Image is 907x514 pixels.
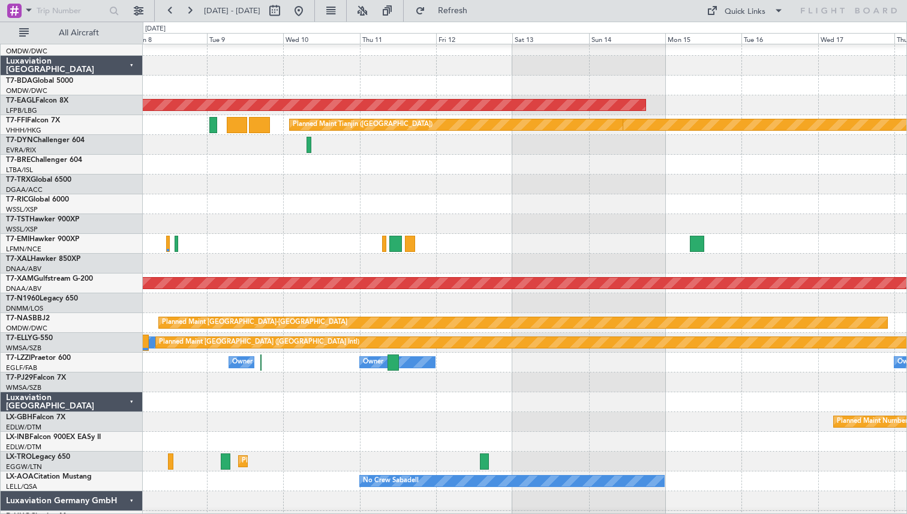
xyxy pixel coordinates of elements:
span: T7-XAM [6,275,34,282]
a: LELL/QSA [6,482,37,491]
span: T7-DYN [6,137,33,144]
a: T7-TRXGlobal 6500 [6,176,71,184]
span: T7-NAS [6,315,32,322]
a: DNMM/LOS [6,304,43,313]
button: All Aircraft [13,23,130,43]
a: LX-INBFalcon 900EX EASy II [6,434,101,441]
div: No Crew Sabadell [363,472,419,490]
div: Sun 14 [589,33,665,44]
button: Refresh [410,1,482,20]
span: T7-PJ29 [6,374,33,381]
div: Owner [232,353,253,371]
span: T7-ELLY [6,335,32,342]
a: WMSA/SZB [6,383,41,392]
a: OMDW/DWC [6,324,47,333]
a: T7-XALHawker 850XP [6,256,80,263]
div: Thu 11 [360,33,436,44]
a: EDLW/DTM [6,423,41,432]
div: Planned Maint [GEOGRAPHIC_DATA] ([GEOGRAPHIC_DATA] Intl) [159,333,359,351]
a: T7-PJ29Falcon 7X [6,374,66,381]
span: T7-TRX [6,176,31,184]
a: WMSA/SZB [6,344,41,353]
span: T7-N1960 [6,295,40,302]
div: Tue 16 [741,33,818,44]
a: T7-NASBBJ2 [6,315,50,322]
div: [DATE] [145,24,166,34]
a: T7-ELLYG-550 [6,335,53,342]
span: LX-TRO [6,453,32,461]
a: T7-FFIFalcon 7X [6,117,60,124]
a: VHHH/HKG [6,126,41,135]
a: WSSL/XSP [6,205,38,214]
span: LX-INB [6,434,29,441]
div: Fri 12 [436,33,512,44]
span: T7-XAL [6,256,31,263]
span: T7-BRE [6,157,31,164]
a: LTBA/ISL [6,166,33,175]
span: T7-EMI [6,236,29,243]
a: DNAA/ABV [6,264,41,273]
a: T7-RICGlobal 6000 [6,196,69,203]
a: T7-BREChallenger 604 [6,157,82,164]
a: WSSL/XSP [6,225,38,234]
span: [DATE] - [DATE] [204,5,260,16]
span: All Aircraft [31,29,127,37]
span: T7-RIC [6,196,28,203]
a: LX-AOACitation Mustang [6,473,92,480]
span: Refresh [428,7,478,15]
button: Quick Links [701,1,789,20]
a: DGAA/ACC [6,185,43,194]
div: Tue 9 [207,33,283,44]
a: EGLF/FAB [6,363,37,372]
a: EDLW/DTM [6,443,41,452]
div: Sat 13 [512,33,588,44]
div: Wed 10 [283,33,359,44]
div: Mon 8 [130,33,206,44]
a: OMDW/DWC [6,86,47,95]
a: T7-EAGLFalcon 8X [6,97,68,104]
a: T7-DYNChallenger 604 [6,137,85,144]
span: T7-LZZI [6,354,31,362]
span: T7-FFI [6,117,27,124]
a: LFPB/LBG [6,106,37,115]
div: Quick Links [725,6,765,18]
a: EVRA/RIX [6,146,36,155]
a: LFMN/NCE [6,245,41,254]
div: Planned Maint Dusseldorf [242,452,320,470]
a: EGGW/LTN [6,462,42,471]
a: T7-TSTHawker 900XP [6,216,79,223]
div: Planned Maint Tianjin ([GEOGRAPHIC_DATA]) [293,116,433,134]
a: LX-GBHFalcon 7X [6,414,65,421]
a: T7-EMIHawker 900XP [6,236,79,243]
a: OMDW/DWC [6,47,47,56]
span: T7-EAGL [6,97,35,104]
a: DNAA/ABV [6,284,41,293]
a: LX-TROLegacy 650 [6,453,70,461]
span: T7-TST [6,216,29,223]
span: T7-BDA [6,77,32,85]
a: T7-XAMGulfstream G-200 [6,275,93,282]
span: LX-AOA [6,473,34,480]
a: T7-LZZIPraetor 600 [6,354,71,362]
span: LX-GBH [6,414,32,421]
input: Trip Number [37,2,106,20]
a: T7-N1960Legacy 650 [6,295,78,302]
div: Mon 15 [665,33,741,44]
a: T7-BDAGlobal 5000 [6,77,73,85]
div: Planned Maint [GEOGRAPHIC_DATA]-[GEOGRAPHIC_DATA] [162,314,347,332]
div: Owner [363,353,383,371]
div: Wed 17 [818,33,894,44]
